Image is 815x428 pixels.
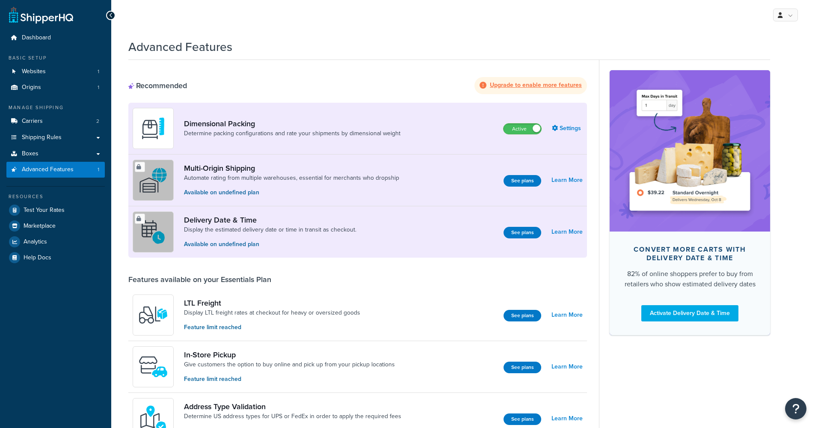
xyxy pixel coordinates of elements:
[6,193,105,200] div: Resources
[6,64,105,80] a: Websites1
[504,175,541,187] a: See plans
[184,174,399,182] a: Automate rating from multiple warehouses, essential for merchants who dropship
[138,352,168,382] img: wfgcfpwTIucLEAAAAASUVORK5CYII=
[6,30,105,46] a: Dashboard
[6,202,105,218] a: Test Your Rates
[6,64,105,80] li: Websites
[504,310,541,321] a: See plans
[551,361,583,373] a: Learn More
[128,39,232,55] h1: Advanced Features
[551,309,583,321] a: Learn More
[24,254,51,262] span: Help Docs
[22,84,41,91] span: Origins
[551,174,583,186] a: Learn More
[184,129,400,138] a: Determine packing configurations and rate your shipments by dimensional weight
[184,350,395,360] a: In-Store Pickup
[6,80,105,95] li: Origins
[6,113,105,129] a: Carriers2
[552,122,583,134] a: Settings
[22,118,43,125] span: Carriers
[551,413,583,425] a: Learn More
[128,275,271,284] div: Features available on your Essentials Plan
[6,218,105,234] a: Marketplace
[184,309,360,317] a: Display LTL freight rates at checkout for heavy or oversized goods
[184,360,395,369] a: Give customers the option to buy online and pick up from your pickup locations
[22,68,46,75] span: Websites
[184,298,360,308] a: LTL Freight
[504,362,541,373] a: See plans
[184,240,356,249] p: Available on undefined plan
[138,300,168,330] img: y79ZsPf0fXUFUhFXDzUgf+ktZg5F2+ohG75+v3d2s1D9TjoU8PiyCIluIjV41seZevKCRuEjTPPOKHJsQcmKCXGdfprl3L4q7...
[6,54,105,62] div: Basic Setup
[6,162,105,178] a: Advanced Features1
[490,80,582,89] strong: Upgrade to enable more features
[6,234,105,250] a: Analytics
[96,118,99,125] span: 2
[98,166,99,173] span: 1
[98,84,99,91] span: 1
[24,207,65,214] span: Test Your Rates
[184,163,399,173] a: Multi-Origin Shipping
[22,150,39,158] span: Boxes
[128,81,187,90] div: Recommended
[6,80,105,95] a: Origins1
[6,104,105,111] div: Manage Shipping
[184,119,400,128] a: Dimensional Packing
[623,245,756,262] div: Convert more carts with delivery date & time
[6,162,105,178] li: Advanced Features
[551,226,583,238] a: Learn More
[6,250,105,265] a: Help Docs
[98,68,99,75] span: 1
[138,113,168,143] img: DTVBYsAAAAAASUVORK5CYII=
[504,227,541,238] a: See plans
[785,398,806,419] button: Open Resource Center
[184,226,356,234] a: Display the estimated delivery date or time in transit as checkout.
[22,166,74,173] span: Advanced Features
[504,124,541,134] label: Active
[6,146,105,162] a: Boxes
[184,412,401,421] a: Determine US address types for UPS or FedEx in order to apply the required fees
[622,83,757,218] img: feature-image-ddt-36eae7f7280da8017bfb280eaccd9c446f90b1fe08728e4019434db127062ab4.png
[6,113,105,129] li: Carriers
[184,215,356,225] a: Delivery Date & Time
[6,130,105,146] a: Shipping Rules
[184,374,395,384] p: Feature limit reached
[623,269,756,289] div: 82% of online shoppers prefer to buy from retailers who show estimated delivery dates
[24,238,47,246] span: Analytics
[184,323,360,332] p: Feature limit reached
[22,134,62,141] span: Shipping Rules
[184,188,399,197] p: Available on undefined plan
[24,223,56,230] span: Marketplace
[184,402,401,411] a: Address Type Validation
[22,34,51,42] span: Dashboard
[641,305,738,321] a: Activate Delivery Date & Time
[504,413,541,425] a: See plans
